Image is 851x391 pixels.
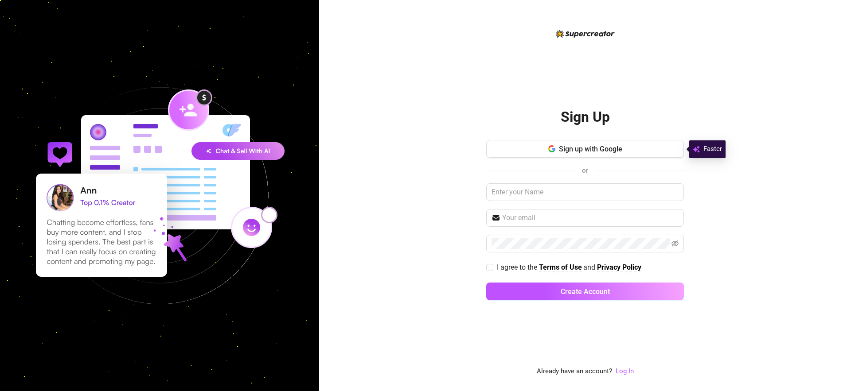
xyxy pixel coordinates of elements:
[703,144,722,155] span: Faster
[561,287,610,296] span: Create Account
[497,263,539,271] span: I agree to the
[597,263,641,272] a: Privacy Policy
[539,263,582,271] strong: Terms of Use
[561,108,610,126] h2: Sign Up
[6,43,313,349] img: signup-background-D0MIrEPF.svg
[693,144,700,155] img: svg%3e
[583,263,597,271] span: and
[539,263,582,272] a: Terms of Use
[502,213,679,223] input: Your email
[597,263,641,271] strong: Privacy Policy
[486,283,684,300] button: Create Account
[556,30,615,38] img: logo-BBDzfeDw.svg
[537,366,612,377] span: Already have an account?
[486,140,684,158] button: Sign up with Google
[559,145,622,153] span: Sign up with Google
[582,166,588,174] span: or
[616,367,634,375] a: Log In
[486,183,684,201] input: Enter your Name
[671,240,679,247] span: eye-invisible
[616,366,634,377] a: Log In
